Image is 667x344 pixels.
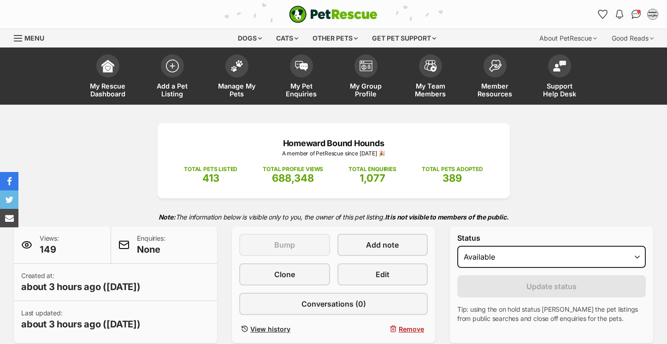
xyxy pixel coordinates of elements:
[463,50,527,105] a: Member Resources
[337,263,428,285] a: Edit
[645,7,660,22] button: My account
[526,281,577,292] span: Update status
[399,324,424,334] span: Remove
[334,50,398,105] a: My Group Profile
[239,263,330,285] a: Clone
[376,269,390,280] span: Edit
[152,82,193,98] span: Add a Pet Listing
[21,308,141,331] p: Last updated:
[301,298,366,309] span: Conversations (0)
[648,10,657,19] img: Jasmin profile pic
[21,280,141,293] span: about 3 hours ago ([DATE])
[239,322,330,336] a: View history
[14,29,51,46] a: Menu
[605,29,660,47] div: Good Reads
[345,82,387,98] span: My Group Profile
[629,7,643,22] a: Conversations
[166,59,179,72] img: add-pet-listing-icon-0afa8454b4691262ce3f59096e99ab1cd57d4a30225e0717b998d2c9b9846f56.svg
[202,172,219,184] span: 413
[616,10,623,19] img: notifications-46538b983faf8c2785f20acdc204bb7945ddae34d4c08c2a6579f10ce5e182be.svg
[424,60,437,72] img: team-members-icon-5396bd8760b3fe7c0b43da4ab00e1e3bb1a5d9ba89233759b79545d2d3fc5d0d.svg
[596,7,610,22] a: Favourites
[21,271,141,293] p: Created at:
[250,324,290,334] span: View history
[410,82,451,98] span: My Team Members
[274,269,295,280] span: Clone
[239,234,330,256] button: Bump
[385,213,509,221] strong: It is not visible to members of the public.
[295,61,308,71] img: pet-enquiries-icon-7e3ad2cf08bfb03b45e93fb7055b45f3efa6380592205ae92323e6603595dc1f.svg
[553,60,566,71] img: help-desk-icon-fdf02630f3aa405de69fd3d07c3f3aa587a6932b1a1747fa1d2bba05be0121f9.svg
[422,165,483,173] p: TOTAL PETS ADOPTED
[239,293,428,315] a: Conversations (0)
[272,172,314,184] span: 688,348
[137,243,165,256] span: None
[527,50,592,105] a: Support Help Desk
[366,29,443,47] div: Get pet support
[348,165,396,173] p: TOTAL ENQUIRIES
[289,6,378,23] img: logo-e224e6f780fb5917bec1dbf3a21bbac754714ae5b6737aabdf751b685950b380.svg
[533,29,603,47] div: About PetRescue
[269,50,334,105] a: My Pet Enquiries
[337,322,428,336] button: Remove
[360,60,372,71] img: group-profile-icon-3fa3cf56718a62981997c0bc7e787c4b2cf8bcc04b72c1350f741eb67cf2f40e.svg
[40,243,59,256] span: 149
[137,234,165,256] p: Enquiries:
[306,29,364,47] div: Other pets
[457,234,646,242] label: Status
[205,50,269,105] a: Manage My Pets
[14,208,653,226] p: The information below is visible only to you, the owner of this pet listing.
[398,50,463,105] a: My Team Members
[171,137,496,149] p: Homeward Bound Hounds
[159,213,176,221] strong: Note:
[457,275,646,297] button: Update status
[539,82,580,98] span: Support Help Desk
[140,50,205,105] a: Add a Pet Listing
[337,234,428,256] a: Add note
[230,60,243,72] img: manage-my-pets-icon-02211641906a0b7f246fdf0571729dbe1e7629f14944591b6c1af311fb30b64b.svg
[281,82,322,98] span: My Pet Enquiries
[474,82,516,98] span: Member Resources
[366,239,399,250] span: Add note
[40,234,59,256] p: Views:
[231,29,268,47] div: Dogs
[489,59,502,72] img: member-resources-icon-8e73f808a243e03378d46382f2149f9095a855e16c252ad45f914b54edf8863c.svg
[216,82,258,98] span: Manage My Pets
[76,50,140,105] a: My Rescue Dashboard
[171,149,496,158] p: A member of PetRescue since [DATE] 🎉
[457,305,646,323] p: Tip: using the on hold status [PERSON_NAME] the pet listings from public searches and close off e...
[263,165,323,173] p: TOTAL PROFILE VIEWS
[21,318,141,331] span: about 3 hours ago ([DATE])
[596,7,660,22] ul: Account quick links
[612,7,627,22] button: Notifications
[24,34,44,42] span: Menu
[360,172,385,184] span: 1,077
[270,29,305,47] div: Cats
[184,165,237,173] p: TOTAL PETS LISTED
[101,59,114,72] img: dashboard-icon-eb2f2d2d3e046f16d808141f083e7271f6b2e854fb5c12c21221c1fb7104beca.svg
[632,10,641,19] img: chat-41dd97257d64d25036548639549fe6c8038ab92f7586957e7f3b1b290dea8141.svg
[289,6,378,23] a: PetRescue
[274,239,295,250] span: Bump
[443,172,462,184] span: 389
[87,82,129,98] span: My Rescue Dashboard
